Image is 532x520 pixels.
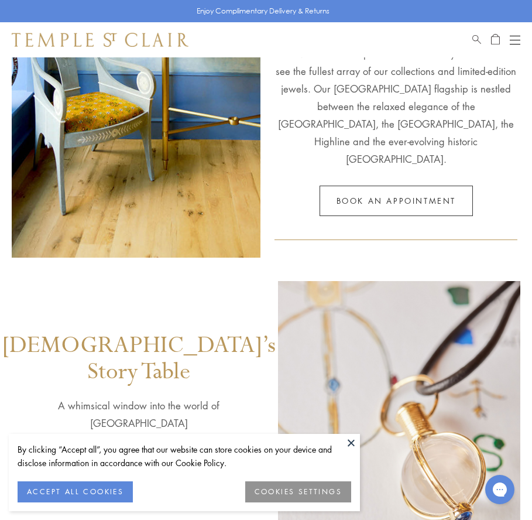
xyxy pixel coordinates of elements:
[18,397,260,467] p: A whimsical window into the world of [GEOGRAPHIC_DATA]
[491,33,500,47] a: Open Shopping Bag
[18,481,133,502] button: ACCEPT ALL COOKIES
[479,471,520,508] iframe: Gorgias live chat messenger
[320,186,473,216] a: Book an appointment
[197,5,330,17] p: Enjoy Complimentary Delivery & Returns
[18,443,351,470] div: By clicking “Accept all”, you agree that our website can store cookies on your device and disclos...
[2,333,276,397] h1: [DEMOGRAPHIC_DATA]’s Story Table
[12,33,188,47] img: Temple St. Clair
[245,481,351,502] button: COOKIES SETTINGS
[274,22,517,168] p: Discover this best kept secret and dreamy destination to see the fullest array of our collections...
[472,33,481,47] a: Search
[510,33,520,47] button: Open navigation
